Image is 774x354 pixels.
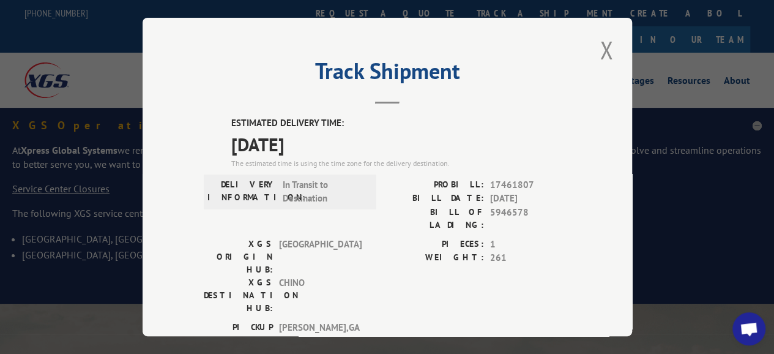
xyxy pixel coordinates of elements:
label: ESTIMATED DELIVERY TIME: [231,116,571,130]
span: [PERSON_NAME] , GA [279,320,362,346]
label: BILL OF LADING: [387,205,484,231]
span: 5946578 [490,205,571,231]
span: [DATE] [231,130,571,157]
button: Close modal [596,33,617,67]
span: 1 [490,237,571,251]
span: 17461807 [490,178,571,192]
label: BILL DATE: [387,192,484,206]
label: PROBILL: [387,178,484,192]
label: WEIGHT: [387,251,484,265]
label: XGS DESTINATION HUB: [204,276,273,314]
label: DELIVERY INFORMATION: [207,178,277,205]
h2: Track Shipment [204,62,571,86]
span: 261 [490,251,571,265]
a: Open chat [732,312,765,345]
div: The estimated time is using the time zone for the delivery destination. [231,157,571,168]
label: PICKUP CITY: [204,320,273,346]
label: XGS ORIGIN HUB: [204,237,273,276]
span: [DATE] [490,192,571,206]
span: [GEOGRAPHIC_DATA] [279,237,362,276]
span: CHINO [279,276,362,314]
span: In Transit to Destination [283,178,365,205]
label: PIECES: [387,237,484,251]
